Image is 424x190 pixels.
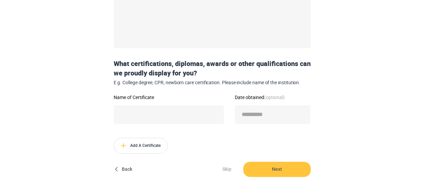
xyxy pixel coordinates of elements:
strong: (optional) [264,94,285,100]
button: Next [243,162,311,177]
button: Skip [216,162,238,177]
span: Date obtained [235,94,285,100]
button: Back [114,162,135,177]
label: Name of Certificate [114,95,224,100]
div: What certifications, diplomas, awards or other qualifications can we proudly display for you? [111,59,313,86]
span: E.g. College degree, CPR, newborn care certification. Please include name of the institution. [114,80,311,86]
button: Add A Certificate [114,138,168,154]
span: Add A Certificate [114,138,167,153]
